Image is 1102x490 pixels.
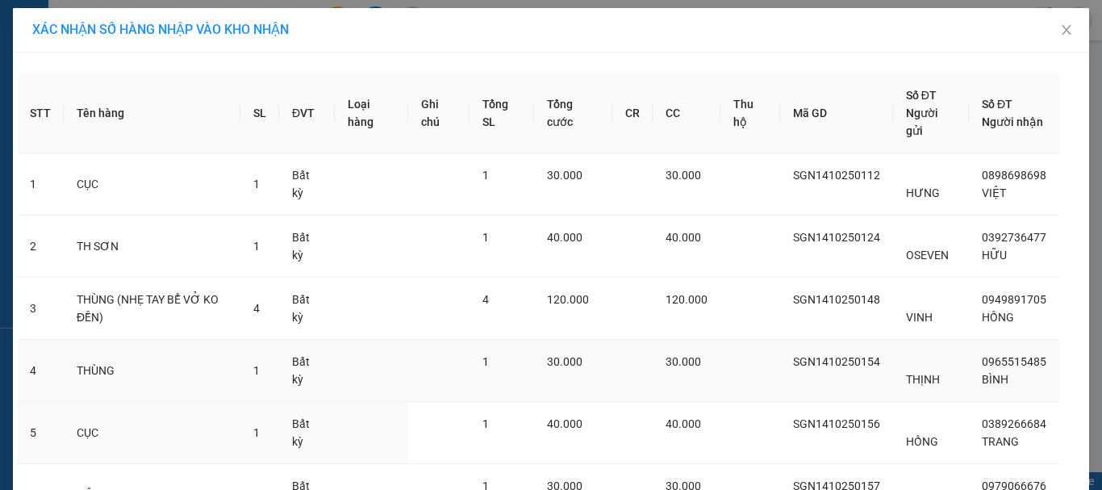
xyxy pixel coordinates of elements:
span: 1 [253,178,260,191]
span: VINH [906,311,933,324]
span: Số ĐT [982,98,1012,111]
th: STT [17,73,64,153]
span: 0898698698 [982,169,1046,182]
td: THÙNG [64,340,240,402]
span: HƯNG [906,186,940,199]
span: HỒNG [982,311,1014,324]
span: XÁC NHẬN SỐ HÀNG NHẬP VÀO KHO NHẬN [32,22,289,37]
td: 5 [17,402,64,464]
span: BÌNH [982,373,1008,386]
span: HỒNG [906,435,938,448]
span: SGN1410250124 [793,231,880,244]
span: 1 [482,169,489,182]
th: Tổng SL [470,73,534,153]
th: ĐVT [279,73,335,153]
span: Người nhận [982,115,1043,128]
span: SGN1410250154 [793,355,880,368]
span: THỊNH [906,373,940,386]
span: 30.000 [666,169,701,182]
td: TH SƠN [64,216,240,278]
div: [GEOGRAPHIC_DATA] [105,14,269,50]
span: Gửi: [14,15,39,32]
span: Số ĐT [906,89,937,102]
td: CỤC [64,402,240,464]
span: 30.000 [547,169,582,182]
td: 4 [17,340,64,402]
th: CR [612,73,653,153]
span: 40.000 [666,417,701,430]
span: 0389266684 [982,417,1046,430]
span: close [1060,23,1073,36]
div: 0938755446 [105,69,269,92]
span: TRANG [982,435,1019,448]
span: 120.000 [547,293,589,306]
td: 3 [17,278,64,340]
span: 1 [253,364,260,377]
span: CR : [12,103,37,120]
td: Bất kỳ [279,340,335,402]
span: 0392736477 [982,231,1046,244]
th: Tổng cước [534,73,612,153]
span: SGN1410250112 [793,169,880,182]
div: 30.000 [12,102,96,121]
span: 40.000 [666,231,701,244]
th: Mã GD [780,73,893,153]
td: CỤC [64,153,240,216]
span: 40.000 [547,417,582,430]
span: Nhận: [105,14,144,31]
span: 1 [253,426,260,439]
span: VIỆT [982,186,1006,199]
th: Tên hàng [64,73,240,153]
td: Bất kỳ [279,153,335,216]
button: Close [1044,8,1089,53]
span: 30.000 [547,355,582,368]
span: 4 [482,293,489,306]
span: 40.000 [547,231,582,244]
th: Loại hàng [335,73,407,153]
span: 1 [482,417,489,430]
span: 30.000 [666,355,701,368]
span: SGN1410250156 [793,417,880,430]
span: 1 [482,355,489,368]
td: THÙNG (NHẸ TAY BỂ VỞ KO ĐỀN) [64,278,240,340]
td: 2 [17,216,64,278]
span: 0949891705 [982,293,1046,306]
span: 1 [253,240,260,253]
th: SL [240,73,279,153]
div: Duyên Hải [14,14,94,52]
div: HOÀNG YẾN [105,50,269,69]
span: 120.000 [666,293,708,306]
td: Bất kỳ [279,402,335,464]
th: Thu hộ [720,73,780,153]
span: HỮU [982,249,1007,262]
span: 1 [482,231,489,244]
span: Người gửi [906,107,938,137]
span: OSEVEN [906,249,949,262]
td: Bất kỳ [279,216,335,278]
th: CC [653,73,720,153]
td: 1 [17,153,64,216]
td: Bất kỳ [279,278,335,340]
span: SGN1410250148 [793,293,880,306]
th: Ghi chú [408,73,470,153]
span: 0965515485 [982,355,1046,368]
span: 4 [253,302,260,315]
